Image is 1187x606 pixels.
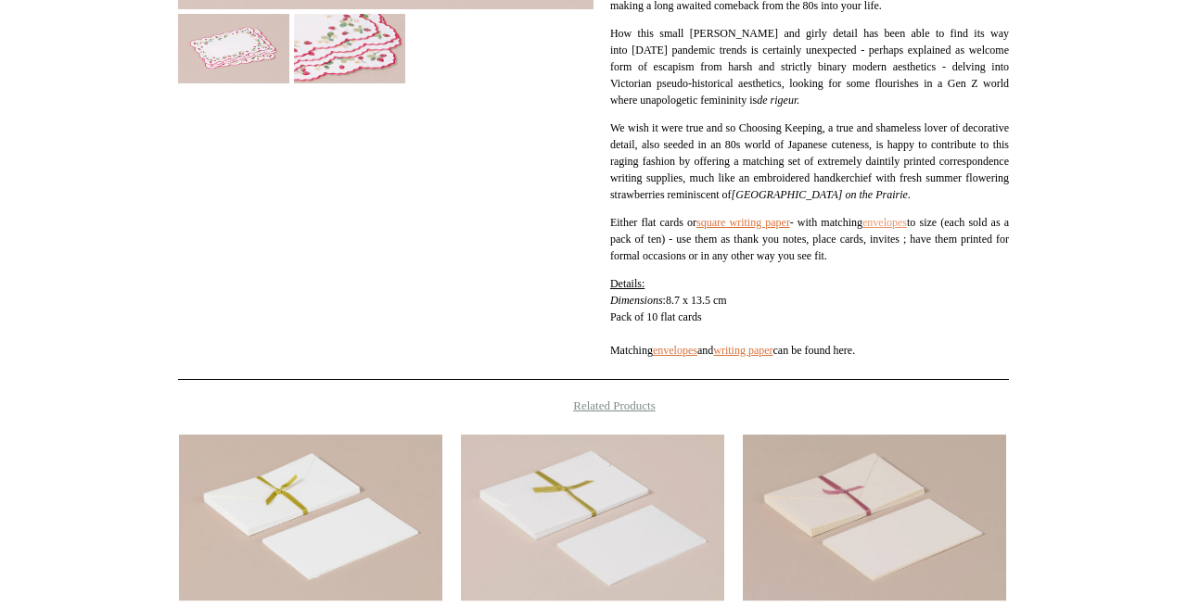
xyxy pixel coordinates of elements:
img: Decorative Strawberry Scalloped edge Handkerchief flat cards - Pack of 10 [178,14,289,83]
p: How this small [PERSON_NAME] and girly detail has been able to find its way into [DATE] pandemic ... [610,25,1009,108]
span: Details: [610,277,645,290]
a: Cards & Envelopes, White Wove Deckled Edge Cards & Envelopes, White Wove Deckled Edge [179,435,442,601]
em: Dimensions [610,294,663,307]
a: envelopes [862,216,907,229]
h4: Related Products [130,398,1057,413]
p: Either flat cards or - with matching to size (each sold as a pack of ten) - use them as thank you... [610,214,1009,264]
a: Cards & Envelopes, Cream Laid Deckled Edge Cards & Envelopes, Cream Laid Deckled Edge [743,435,1006,601]
a: envelopes [653,344,697,357]
em: [GEOGRAPHIC_DATA] on the Prairie [732,188,908,201]
img: Decorative Strawberry Scalloped edge Handkerchief flat cards - Pack of 10 [294,14,405,83]
img: Cards & Envelopes, White Flower [461,435,724,601]
p: : 8.7 x 13.5 cm Pack of 10 flat cards Matching and can be found here. [610,275,1009,359]
em: de rigeur. [757,94,799,107]
img: Cards & Envelopes, White Wove Deckled Edge [179,435,442,601]
a: writing paper [713,344,772,357]
a: Cards & Envelopes, White Flower Cards & Envelopes, White Flower [461,435,724,601]
p: We wish it were true and so Choosing Keeping, a true and shameless lover of decorative detail, al... [610,120,1009,203]
img: Cards & Envelopes, Cream Laid Deckled Edge [743,435,1006,601]
a: square writing paper [696,216,790,229]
